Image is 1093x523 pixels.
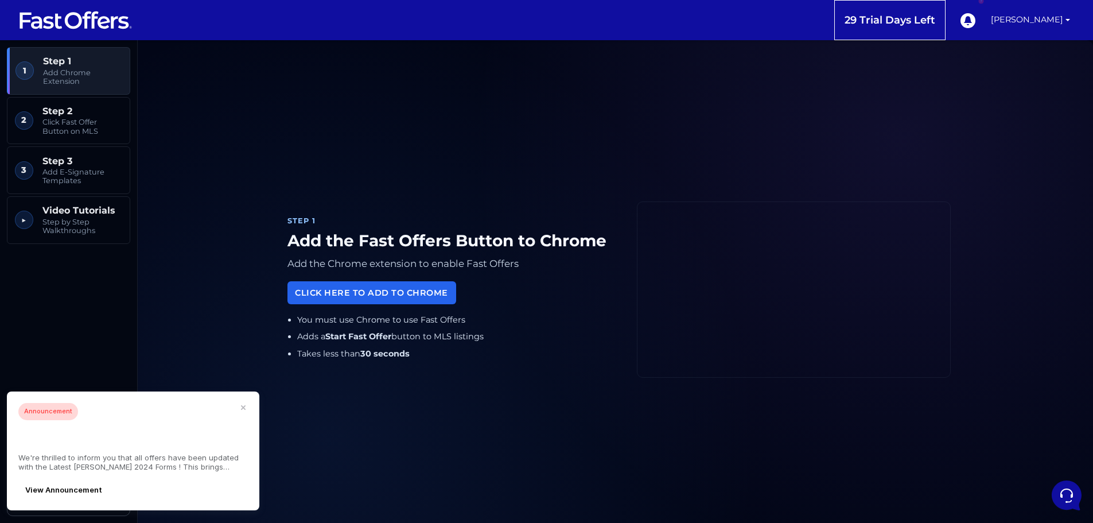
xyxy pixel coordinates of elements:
[360,348,410,359] strong: 30 seconds
[80,369,150,395] button: Messages
[325,331,391,342] strong: Start Fast Offer
[34,385,54,395] p: Home
[287,215,619,227] div: Step 1
[297,347,619,361] li: Takes less than
[42,218,122,235] span: Step by Step Walkthroughs
[7,47,130,95] a: 1 Step 1 Add Chrome Extension
[287,255,619,272] p: Add the Chrome extension to enable Fast Offers
[7,196,130,244] a: ▶︎ Video Tutorials Step by Step Walkthroughs
[43,68,122,86] span: Add Chrome Extension
[9,369,80,395] button: Home
[18,161,78,170] span: Find an Answer
[99,385,131,395] p: Messages
[18,403,78,420] strong: Announcement
[297,330,619,343] li: Adds a button to MLS listings
[42,156,122,166] span: Step 3
[7,146,130,194] a: 3 Step 3 Add E-Signature Templates
[43,56,122,67] span: Step 1
[297,313,619,327] li: You must use Chrome to use Fast Offers
[18,115,211,138] button: Start a Conversation
[15,111,33,130] span: 2
[7,97,130,145] a: 2 Step 2 Click Fast Offer Button on MLS
[637,202,950,378] iframe: Fast Offers Chrome Extension
[18,83,41,106] img: dark
[287,281,456,304] a: Click Here to Add to Chrome
[18,425,248,448] h2: Urgent Update: [PERSON_NAME] 2024 Forms Are Here!
[83,122,161,131] span: Start a Conversation
[178,385,193,395] p: Help
[143,161,211,170] a: Open Help Center
[18,481,109,499] button: View Announcement
[835,7,945,33] a: 29 Trial Days Left
[42,106,122,117] span: Step 2
[9,9,193,46] h2: Hello [PERSON_NAME] 👋
[42,118,122,135] span: Click Fast Offer Button on MLS
[287,231,619,251] h1: Add the Fast Offers Button to Chrome
[18,64,93,73] span: Your Conversations
[15,211,33,229] span: ▶︎
[1049,478,1084,513] iframe: Customerly Messenger Launcher
[185,64,211,73] a: See all
[26,185,188,197] input: Search for an Article...
[15,61,34,80] span: 1
[42,205,122,216] span: Video Tutorials
[150,369,220,395] button: Help
[18,453,248,472] p: We're thrilled to inform you that all offers have been updated with the Latest [PERSON_NAME] 2024...
[37,83,60,106] img: dark
[15,161,33,180] span: 3
[42,168,122,185] span: Add E-Signature Templates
